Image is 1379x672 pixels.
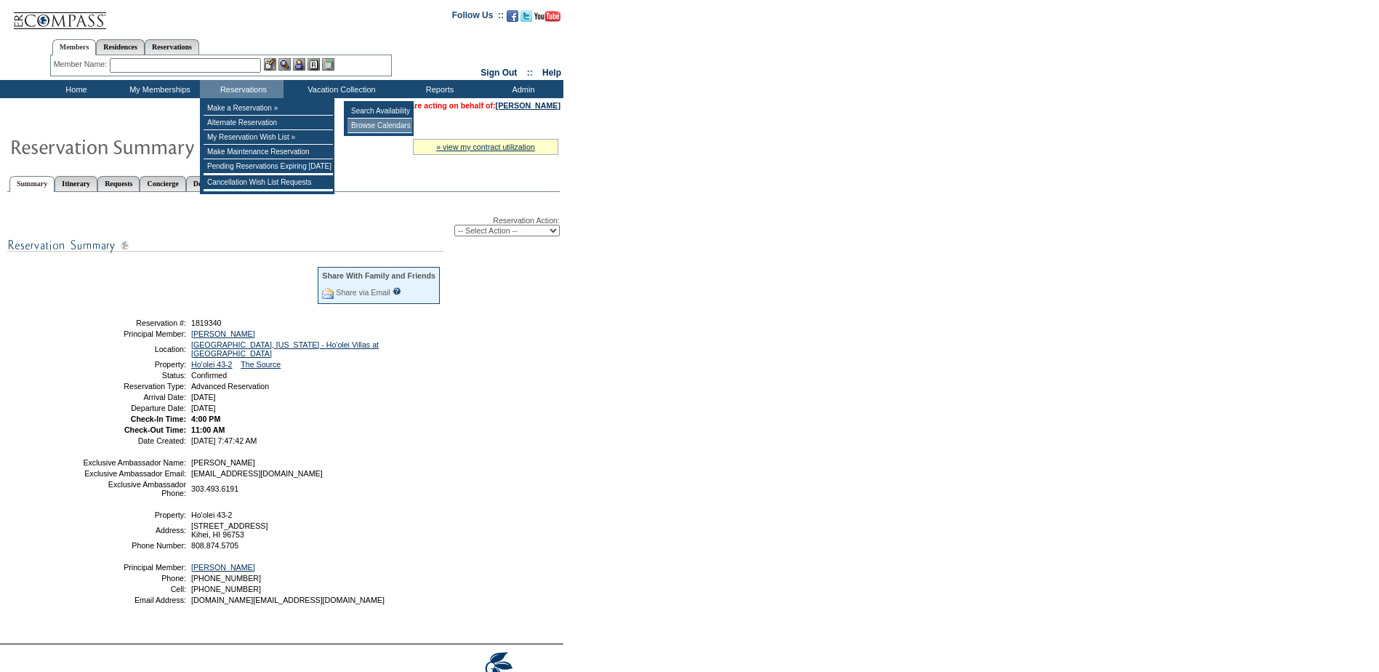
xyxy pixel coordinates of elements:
td: Date Created: [82,436,186,445]
a: Follow us on Twitter [520,15,532,23]
td: Browse Calendars [347,119,412,133]
span: :: [527,68,533,78]
a: Subscribe to our YouTube Channel [534,15,560,23]
span: Advanced Reservation [191,382,269,391]
a: Sign Out [481,68,517,78]
span: 303.493.6191 [191,484,238,493]
input: What is this? [393,287,401,295]
td: Principal Member: [82,563,186,572]
td: Alternate Reservation [204,116,333,130]
span: [STREET_ADDRESS] Kihei, HI 96753 [191,521,268,539]
td: My Memberships [116,80,200,98]
td: Departure Date: [82,404,186,412]
span: [DATE] [191,404,216,412]
td: Search Availability [347,104,412,119]
span: Ho'olei 43-2 [191,511,233,519]
a: Help [542,68,561,78]
td: Principal Member: [82,329,186,338]
td: Exclusive Ambassador Phone: [82,480,186,497]
span: [PERSON_NAME] [191,458,255,467]
div: Member Name: [54,58,110,71]
td: Phone Number: [82,541,186,550]
img: Reservations [307,58,320,71]
strong: Check-In Time: [131,415,186,423]
span: [DOMAIN_NAME][EMAIL_ADDRESS][DOMAIN_NAME] [191,596,385,604]
span: [PHONE_NUMBER] [191,574,261,583]
span: [PHONE_NUMBER] [191,585,261,593]
td: My Reservation Wish List » [204,130,333,145]
td: Reservation #: [82,319,186,327]
span: 4:00 PM [191,415,220,423]
div: Share With Family and Friends [322,271,435,280]
span: Confirmed [191,371,227,380]
a: Reservations [145,39,199,55]
td: Reservation Type: [82,382,186,391]
span: [EMAIL_ADDRESS][DOMAIN_NAME] [191,469,323,478]
td: Exclusive Ambassador Name: [82,458,186,467]
td: Cell: [82,585,186,593]
img: Follow us on Twitter [520,10,532,22]
span: [DATE] 7:47:42 AM [191,436,257,445]
a: Detail [186,176,220,191]
img: Reservaton Summary [9,132,300,161]
td: Admin [480,80,563,98]
td: Address: [82,521,186,539]
span: 808.874.5705 [191,541,238,550]
td: Property: [82,511,186,519]
td: Phone: [82,574,186,583]
td: Email Address: [82,596,186,604]
td: Reservations [200,80,284,98]
a: The Source [241,360,281,369]
div: Reservation Action: [7,216,560,236]
a: Residences [96,39,145,55]
td: Home [33,80,116,98]
span: [DATE] [191,393,216,401]
a: [PERSON_NAME] [191,329,255,338]
a: Itinerary [55,176,97,191]
img: b_edit.gif [264,58,276,71]
td: Pending Reservations Expiring [DATE] [204,159,333,174]
td: Property: [82,360,186,369]
a: [PERSON_NAME] [191,563,255,572]
td: Exclusive Ambassador Email: [82,469,186,478]
td: Reports [396,80,480,98]
span: 1819340 [191,319,222,327]
a: [GEOGRAPHIC_DATA], [US_STATE] - Ho'olei Villas at [GEOGRAPHIC_DATA] [191,340,379,358]
img: Impersonate [293,58,305,71]
span: You are acting on behalf of: [394,101,560,110]
span: 11:00 AM [191,425,225,434]
td: Arrival Date: [82,393,186,401]
a: Concierge [140,176,185,191]
td: Location: [82,340,186,358]
a: Ho'olei 43-2 [191,360,233,369]
a: Become our fan on Facebook [507,15,518,23]
a: Summary [9,176,55,192]
strong: Check-Out Time: [124,425,186,434]
td: Vacation Collection [284,80,396,98]
img: subTtlResSummary.gif [7,236,443,255]
a: Requests [97,176,140,191]
img: b_calculator.gif [322,58,334,71]
a: » view my contract utilization [436,143,535,151]
img: View [278,58,291,71]
a: Members [52,39,97,55]
td: Cancellation Wish List Requests [204,175,333,190]
td: Make Maintenance Reservation [204,145,333,159]
a: Share via Email [336,288,390,297]
a: [PERSON_NAME] [496,101,560,110]
img: Become our fan on Facebook [507,10,518,22]
td: Follow Us :: [452,9,504,26]
td: Make a Reservation » [204,101,333,116]
img: Subscribe to our YouTube Channel [534,11,560,22]
td: Status: [82,371,186,380]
